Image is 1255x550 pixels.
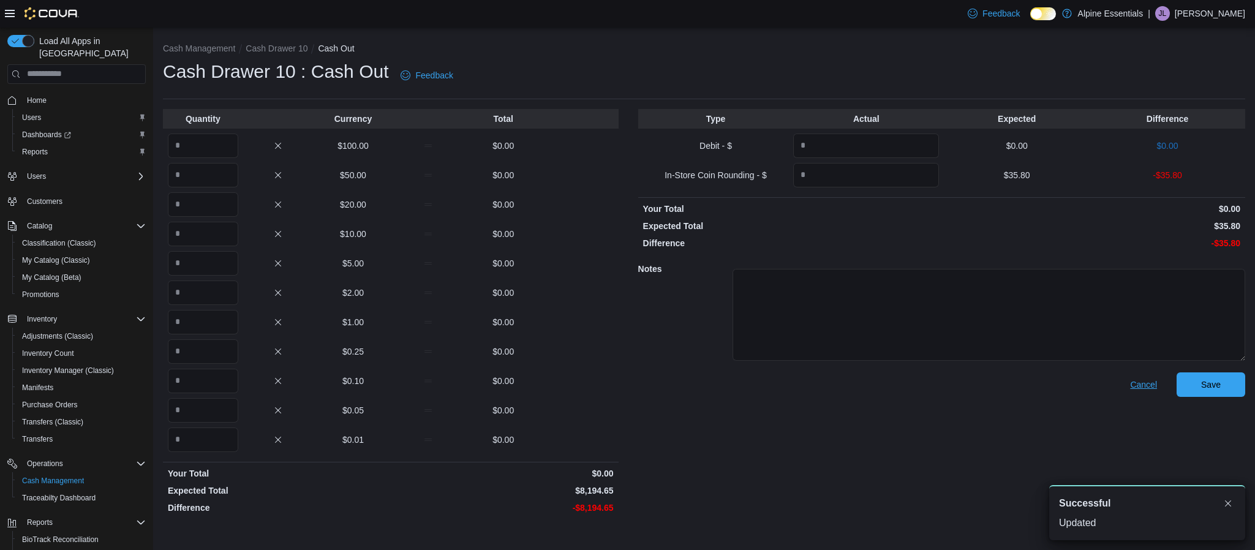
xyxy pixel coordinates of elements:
[318,113,388,125] p: Currency
[22,476,84,486] span: Cash Management
[468,287,538,299] p: $0.00
[793,134,939,158] input: Quantity
[22,312,146,326] span: Inventory
[468,198,538,211] p: $0.00
[318,198,388,211] p: $20.00
[17,346,79,361] a: Inventory Count
[168,310,238,334] input: Quantity
[168,222,238,246] input: Quantity
[17,145,146,159] span: Reports
[168,398,238,423] input: Quantity
[17,491,146,505] span: Traceabilty Dashboard
[643,237,940,249] p: Difference
[415,69,453,81] span: Feedback
[168,281,238,305] input: Quantity
[468,228,538,240] p: $0.00
[22,434,53,444] span: Transfers
[22,92,146,108] span: Home
[944,220,1240,232] p: $35.80
[163,42,1245,57] nav: An example of EuiBreadcrumbs
[17,491,100,505] a: Traceabilty Dashboard
[318,375,388,387] p: $0.10
[643,169,789,181] p: In-Store Coin Rounding - $
[22,194,67,209] a: Customers
[12,379,151,396] button: Manifests
[468,140,538,152] p: $0.00
[17,363,119,378] a: Inventory Manager (Classic)
[168,134,238,158] input: Quantity
[2,168,151,185] button: Users
[22,219,146,233] span: Catalog
[22,366,114,375] span: Inventory Manager (Classic)
[17,329,146,344] span: Adjustments (Classic)
[22,535,99,544] span: BioTrack Reconciliation
[17,127,146,142] span: Dashboards
[17,415,146,429] span: Transfers (Classic)
[168,251,238,276] input: Quantity
[27,96,47,105] span: Home
[168,113,238,125] p: Quantity
[22,113,41,122] span: Users
[318,287,388,299] p: $2.00
[246,43,307,53] button: Cash Drawer 10
[27,221,52,231] span: Catalog
[17,110,146,125] span: Users
[22,194,146,209] span: Customers
[17,270,146,285] span: My Catalog (Beta)
[22,331,93,341] span: Adjustments (Classic)
[12,472,151,489] button: Cash Management
[22,456,68,471] button: Operations
[17,432,58,446] a: Transfers
[22,169,51,184] button: Users
[27,171,46,181] span: Users
[17,127,76,142] a: Dashboards
[638,257,730,281] h5: Notes
[22,417,83,427] span: Transfers (Classic)
[1030,7,1056,20] input: Dark Mode
[27,459,63,469] span: Operations
[17,432,146,446] span: Transfers
[22,515,58,530] button: Reports
[1059,516,1235,530] div: Updated
[17,397,146,412] span: Purchase Orders
[944,203,1240,215] p: $0.00
[1078,6,1144,21] p: Alpine Essentials
[318,434,388,446] p: $0.01
[318,345,388,358] p: $0.25
[318,169,388,181] p: $50.00
[1130,379,1157,391] span: Cancel
[2,455,151,472] button: Operations
[318,404,388,416] p: $0.05
[12,328,151,345] button: Adjustments (Classic)
[944,237,1240,249] p: -$35.80
[643,140,789,152] p: Debit - $
[12,396,151,413] button: Purchase Orders
[1201,379,1221,391] span: Save
[22,238,96,248] span: Classification (Classic)
[793,113,939,125] p: Actual
[1148,6,1150,21] p: |
[468,345,538,358] p: $0.00
[12,109,151,126] button: Users
[22,456,146,471] span: Operations
[393,484,614,497] p: $8,194.65
[1095,113,1240,125] p: Difference
[468,316,538,328] p: $0.00
[2,91,151,109] button: Home
[22,400,78,410] span: Purchase Orders
[1030,20,1031,21] span: Dark Mode
[12,235,151,252] button: Classification (Classic)
[17,397,83,412] a: Purchase Orders
[12,252,151,269] button: My Catalog (Classic)
[34,35,146,59] span: Load All Apps in [GEOGRAPHIC_DATA]
[22,93,51,108] a: Home
[17,287,146,302] span: Promotions
[468,113,538,125] p: Total
[12,143,151,160] button: Reports
[27,518,53,527] span: Reports
[17,329,98,344] a: Adjustments (Classic)
[1095,140,1240,152] p: $0.00
[12,413,151,431] button: Transfers (Classic)
[2,192,151,210] button: Customers
[12,431,151,448] button: Transfers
